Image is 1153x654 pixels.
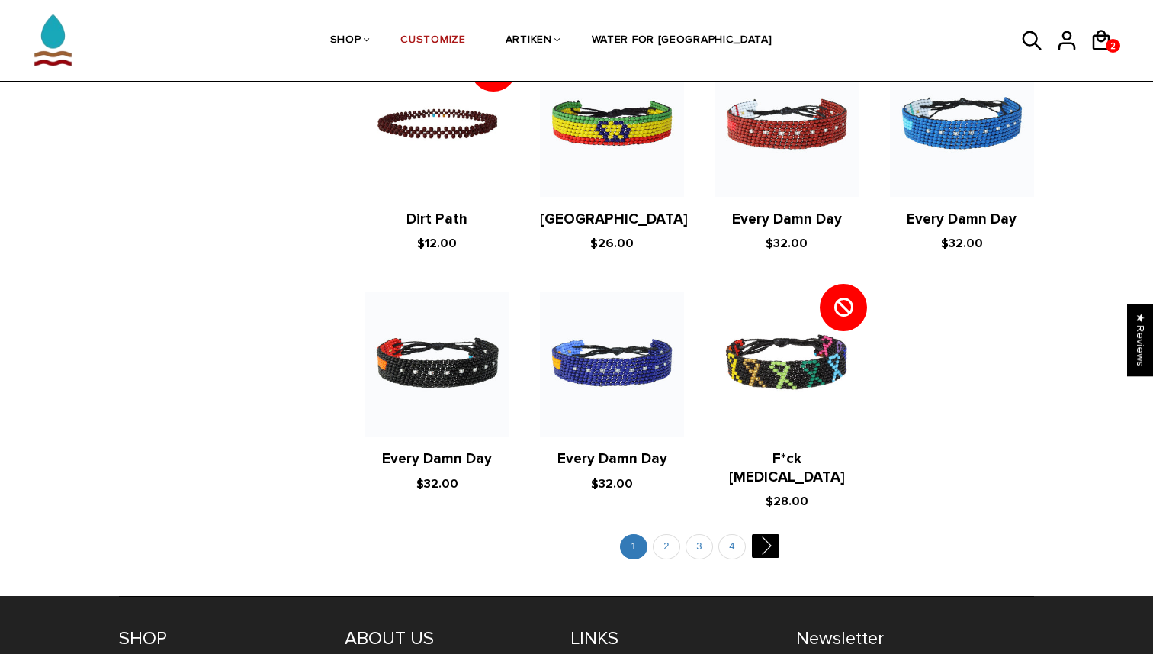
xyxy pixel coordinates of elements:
[796,627,1006,650] h4: Newsletter
[653,534,680,559] a: 2
[330,1,361,82] a: SHOP
[1106,39,1120,53] a: 2
[570,627,773,650] h4: LINKS
[766,494,808,509] span: $28.00
[766,236,808,251] span: $32.00
[620,534,647,559] a: 1
[540,211,688,228] a: [GEOGRAPHIC_DATA]
[506,1,552,82] a: ARTIKEN
[941,236,983,251] span: $32.00
[416,476,458,491] span: $32.00
[119,627,322,650] h4: SHOP
[557,450,667,468] a: Every Damn Day
[732,211,842,228] a: Every Damn Day
[417,236,457,251] span: $12.00
[1106,37,1120,56] span: 2
[591,476,633,491] span: $32.00
[400,1,465,82] a: CUSTOMIZE
[345,627,548,650] h4: ABOUT US
[590,236,634,251] span: $26.00
[718,534,746,559] a: 4
[382,450,492,468] a: Every Damn Day
[1127,304,1153,376] div: Click to open Judge.me floating reviews tab
[592,1,772,82] a: WATER FOR [GEOGRAPHIC_DATA]
[686,534,713,559] a: 3
[907,211,1017,228] a: Every Damn Day
[729,450,845,486] a: F*ck [MEDICAL_DATA]
[751,534,779,558] a: 
[406,211,467,228] a: Dirt Path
